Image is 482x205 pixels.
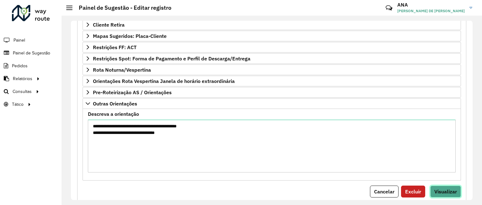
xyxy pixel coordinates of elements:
[93,90,172,95] span: Pre-Roteirização AS / Orientações
[93,67,151,72] span: Rota Noturna/Vespertina
[93,101,137,106] span: Outras Orientações
[374,188,394,195] span: Cancelar
[83,64,461,75] a: Rota Noturna/Vespertina
[72,4,171,11] h2: Painel de Sugestão - Editar registro
[83,42,461,53] a: Restrições FF: ACT
[83,98,461,109] a: Outras Orientações
[93,22,125,27] span: Cliente Retira
[83,87,461,98] a: Pre-Roteirização AS / Orientações
[370,186,399,197] button: Cancelar
[88,110,139,118] label: Descreva a orientação
[93,56,250,61] span: Restrições Spot: Forma de Pagamento e Perfil de Descarga/Entrega
[405,188,421,195] span: Excluir
[83,109,461,181] div: Outras Orientações
[13,37,25,44] span: Painel
[93,79,235,84] span: Orientações Rota Vespertina Janela de horário extraordinária
[397,8,465,14] span: [PERSON_NAME] DE [PERSON_NAME]
[401,186,425,197] button: Excluir
[93,45,137,50] span: Restrições FF: ACT
[83,53,461,64] a: Restrições Spot: Forma de Pagamento e Perfil de Descarga/Entrega
[83,31,461,41] a: Mapas Sugeridos: Placa-Cliente
[13,88,32,95] span: Consultas
[434,188,457,195] span: Visualizar
[382,1,396,15] a: Contato Rápido
[83,19,461,30] a: Cliente Retira
[13,50,50,56] span: Painel de Sugestão
[93,33,167,38] span: Mapas Sugeridos: Placa-Cliente
[430,186,461,197] button: Visualizar
[13,75,32,82] span: Relatórios
[83,76,461,86] a: Orientações Rota Vespertina Janela de horário extraordinária
[12,101,24,108] span: Tático
[397,2,465,8] h3: ANA
[12,63,28,69] span: Pedidos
